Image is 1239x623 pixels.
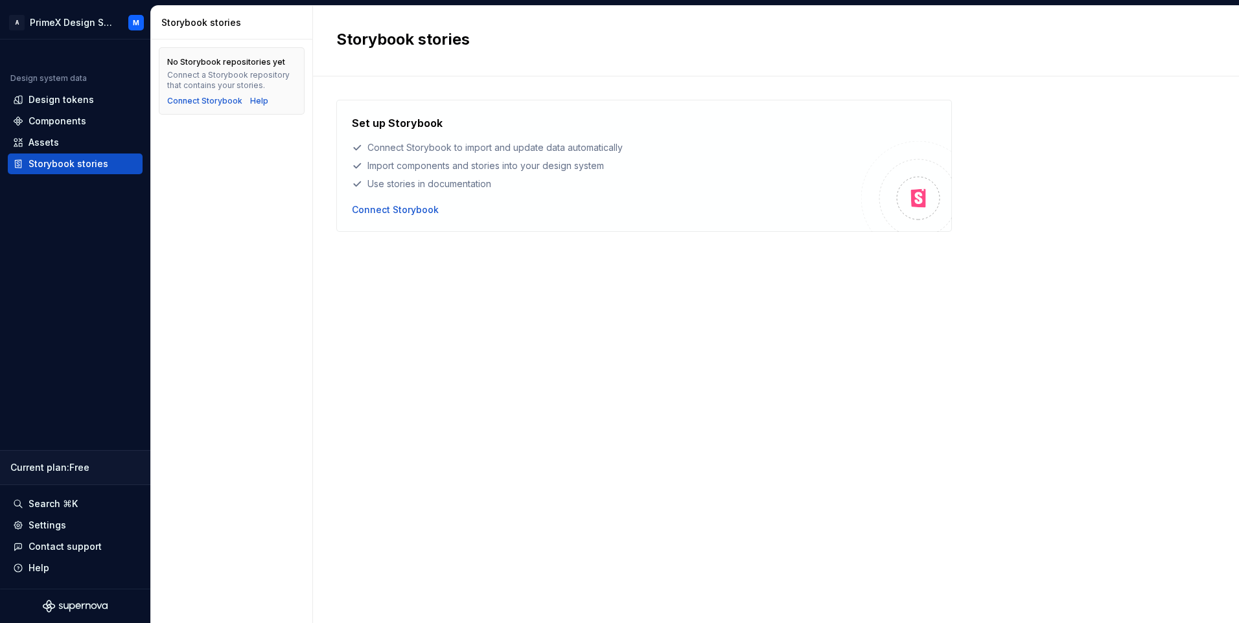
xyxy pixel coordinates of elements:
button: Connect Storybook [167,96,242,106]
div: Current plan : Free [10,461,140,474]
h4: Set up Storybook [352,115,443,131]
button: Connect Storybook [352,203,439,216]
div: PrimeX Design System [30,16,113,29]
div: Use stories in documentation [352,177,861,190]
div: Import components and stories into your design system [352,159,861,172]
div: Connect Storybook to import and update data automatically [352,141,861,154]
div: Help [29,561,49,574]
div: Assets [29,136,59,149]
button: APrimeX Design SystemM [3,8,148,36]
div: Storybook stories [29,157,108,170]
div: No Storybook repositories yet [167,57,285,67]
a: Components [8,111,143,131]
svg: Supernova Logo [43,600,108,613]
div: Components [29,115,86,128]
div: Design tokens [29,93,94,106]
div: A [9,15,25,30]
h2: Storybook stories [336,29,1200,50]
a: Settings [8,515,143,536]
a: Storybook stories [8,153,143,174]
div: M [133,17,139,28]
a: Help [250,96,268,106]
a: Design tokens [8,89,143,110]
div: Storybook stories [161,16,307,29]
button: Contact support [8,536,143,557]
div: Settings [29,519,66,532]
div: Search ⌘K [29,497,78,510]
div: Contact support [29,540,102,553]
div: Connect a Storybook repository that contains your stories. [167,70,296,91]
div: Design system data [10,73,87,84]
a: Assets [8,132,143,153]
button: Help [8,558,143,578]
button: Search ⌘K [8,493,143,514]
